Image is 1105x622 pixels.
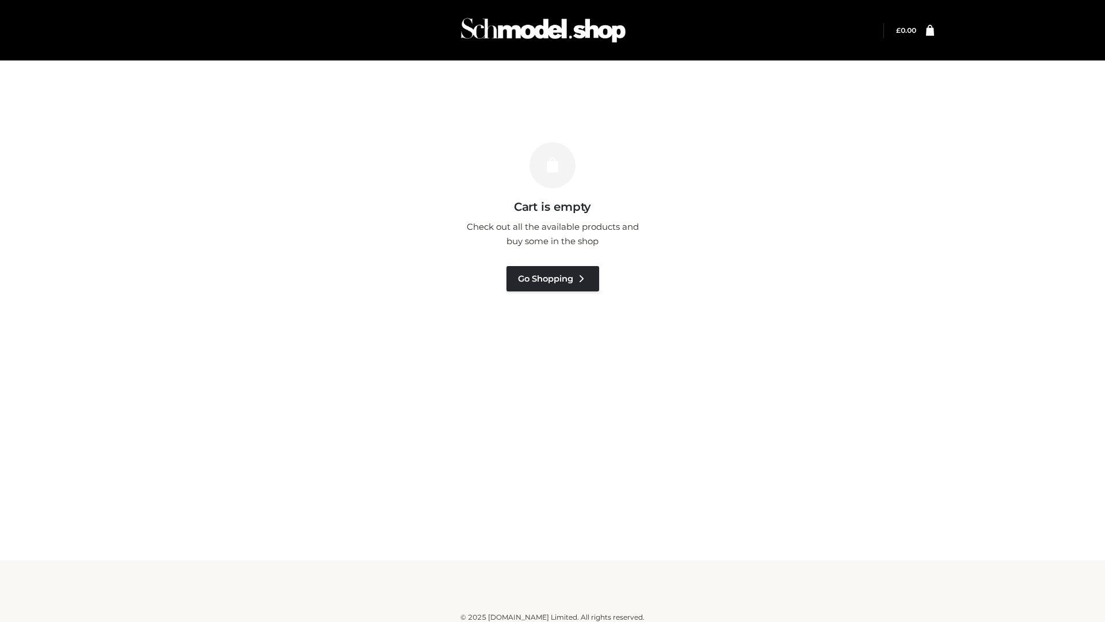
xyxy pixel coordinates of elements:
[457,7,630,53] img: Schmodel Admin 964
[197,200,908,214] h3: Cart is empty
[896,26,916,35] bdi: 0.00
[896,26,901,35] span: £
[506,266,599,291] a: Go Shopping
[460,219,645,249] p: Check out all the available products and buy some in the shop
[896,26,916,35] a: £0.00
